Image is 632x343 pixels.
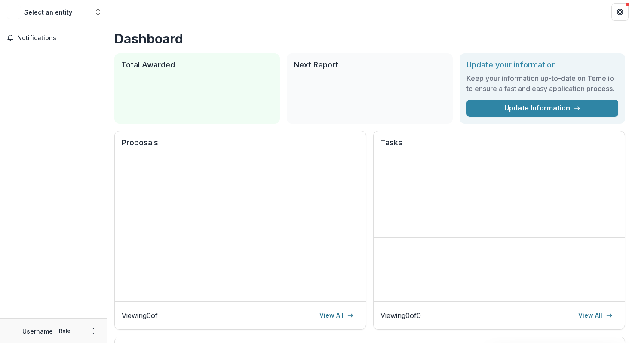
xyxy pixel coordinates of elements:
[611,3,629,21] button: Get Help
[24,8,72,17] div: Select an entity
[380,310,421,321] p: Viewing 0 of 0
[466,60,618,70] h2: Update your information
[22,327,53,336] p: Username
[114,31,625,46] h1: Dashboard
[3,31,104,45] button: Notifications
[122,310,158,321] p: Viewing 0 of
[88,326,98,336] button: More
[121,60,273,70] h2: Total Awarded
[294,60,445,70] h2: Next Report
[314,309,359,322] a: View All
[466,73,618,94] h3: Keep your information up-to-date on Temelio to ensure a fast and easy application process.
[122,138,359,154] h2: Proposals
[17,34,100,42] span: Notifications
[573,309,618,322] a: View All
[92,3,104,21] button: Open entity switcher
[466,100,618,117] a: Update Information
[380,138,618,154] h2: Tasks
[56,327,73,335] p: Role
